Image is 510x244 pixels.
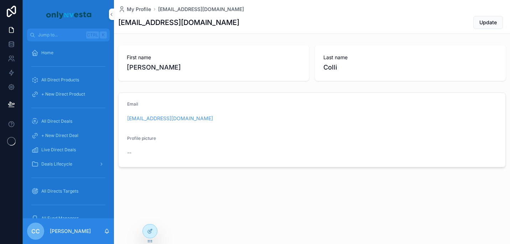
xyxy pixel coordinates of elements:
button: Update [473,16,503,29]
span: All Direct Products [41,77,79,83]
span: Profile picture [127,136,156,141]
div: scrollable content [23,41,114,218]
span: My Profile [127,6,151,13]
span: Last name [323,54,497,61]
a: [EMAIL_ADDRESS][DOMAIN_NAME] [158,6,244,13]
span: All Directs Targets [41,188,78,194]
span: Live Direct Deals [41,147,76,153]
a: All Fund Managers [27,212,110,225]
a: All Direct Deals [27,115,110,128]
button: Jump to...CtrlK [27,29,110,41]
a: Home [27,46,110,59]
span: Colli [323,62,497,72]
span: CC [31,227,40,235]
p: [PERSON_NAME] [50,228,91,235]
span: Jump to... [38,32,83,38]
span: Ctrl [86,31,99,39]
a: Live Direct Deals [27,143,110,156]
span: Update [479,19,497,26]
span: All Fund Managers [41,215,79,221]
span: + New Direct Deal [41,133,78,138]
span: All Direct Deals [41,118,72,124]
a: All Direct Products [27,73,110,86]
a: All Directs Targets [27,185,110,198]
a: [EMAIL_ADDRESS][DOMAIN_NAME] [127,115,213,122]
span: -- [127,149,131,156]
a: + New Direct Product [27,88,110,101]
img: App logo [45,9,92,20]
span: Email [127,101,138,107]
a: + New Direct Deal [27,129,110,142]
span: + New Direct Product [41,91,85,97]
a: Deals Lifecycle [27,158,110,171]
span: [PERSON_NAME] [127,62,301,72]
span: Home [41,50,53,56]
span: First name [127,54,301,61]
span: K [100,32,106,38]
h1: [EMAIL_ADDRESS][DOMAIN_NAME] [118,17,239,27]
span: Deals Lifecycle [41,161,72,167]
a: My Profile [118,6,151,13]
